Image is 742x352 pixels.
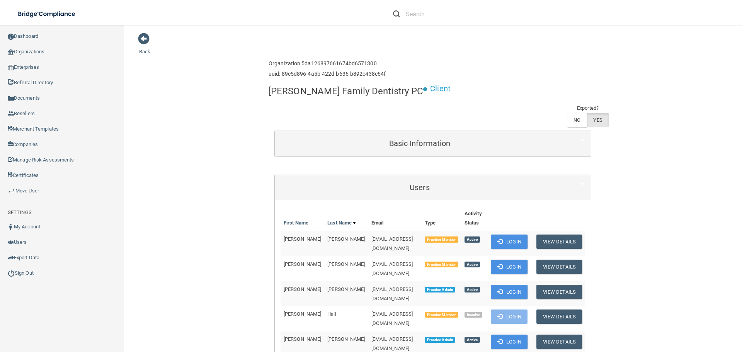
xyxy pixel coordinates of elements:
span: Active [465,236,480,243]
span: Practice Member [425,236,458,243]
button: View Details [536,335,582,349]
button: View Details [536,235,582,249]
span: Active [465,262,480,268]
button: View Details [536,285,582,299]
a: First Name [284,218,308,228]
span: [PERSON_NAME] [284,261,321,267]
th: Activity Status [461,206,488,231]
span: [PERSON_NAME] [327,236,365,242]
img: organization-icon.f8decf85.png [8,49,14,55]
button: Login [491,260,528,274]
span: Practice Admin [425,337,455,343]
h5: Basic Information [281,139,559,148]
button: Login [491,309,528,324]
a: Users [281,179,585,196]
img: enterprise.0d942306.png [8,65,14,70]
span: Hall [327,311,336,317]
th: Type [422,206,461,231]
label: NO [567,113,587,127]
img: ic_reseller.de258add.png [8,111,14,117]
a: Basic Information [281,135,585,152]
h6: Organization 5da126897661674bd6571300 [269,61,386,66]
span: [PERSON_NAME] [284,336,321,342]
button: Login [491,335,528,349]
img: ic_power_dark.7ecde6b1.png [8,270,15,277]
h4: [PERSON_NAME] Family Dentistry PC [269,86,423,96]
img: ic-search.3b580494.png [393,10,400,17]
p: Client [430,82,451,96]
span: [EMAIL_ADDRESS][DOMAIN_NAME] [371,286,413,301]
img: briefcase.64adab9b.png [8,187,15,195]
h6: uuid: 89c5d896-4a5b-422d-b636-b892e438e64f [269,71,386,77]
span: [PERSON_NAME] [284,236,321,242]
th: Email [368,206,422,231]
span: [EMAIL_ADDRESS][DOMAIN_NAME] [371,311,413,326]
span: [PERSON_NAME] [327,336,365,342]
button: Login [491,235,528,249]
span: [PERSON_NAME] [327,286,365,292]
iframe: Drift Widget Chat Controller [608,297,733,328]
span: Active [465,287,480,293]
span: [EMAIL_ADDRESS][DOMAIN_NAME] [371,336,413,351]
h5: Users [281,183,559,192]
img: ic_user_dark.df1a06c3.png [8,224,14,230]
button: Login [491,285,528,299]
img: icon-export.b9366987.png [8,255,14,261]
span: Practice Member [425,262,458,268]
span: [EMAIL_ADDRESS][DOMAIN_NAME] [371,236,413,251]
a: Last Name [327,218,356,228]
button: View Details [536,309,582,324]
span: [EMAIL_ADDRESS][DOMAIN_NAME] [371,261,413,276]
button: View Details [536,260,582,274]
span: Practice Admin [425,287,455,293]
img: ic_dashboard_dark.d01f4a41.png [8,34,14,40]
img: icon-documents.8dae5593.png [8,95,14,102]
label: SETTINGS [8,208,32,217]
img: icon-users.e205127d.png [8,239,14,245]
span: [PERSON_NAME] [284,286,321,292]
label: YES [587,113,608,127]
span: Practice Member [425,312,458,318]
span: [PERSON_NAME] [327,261,365,267]
span: Active [465,337,480,343]
td: Exported? [567,104,609,113]
a: Back [139,39,150,54]
input: Search [406,7,477,21]
span: [PERSON_NAME] [284,311,321,317]
img: bridge_compliance_login_screen.278c3ca4.svg [12,6,83,22]
span: Inactive [465,312,483,318]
